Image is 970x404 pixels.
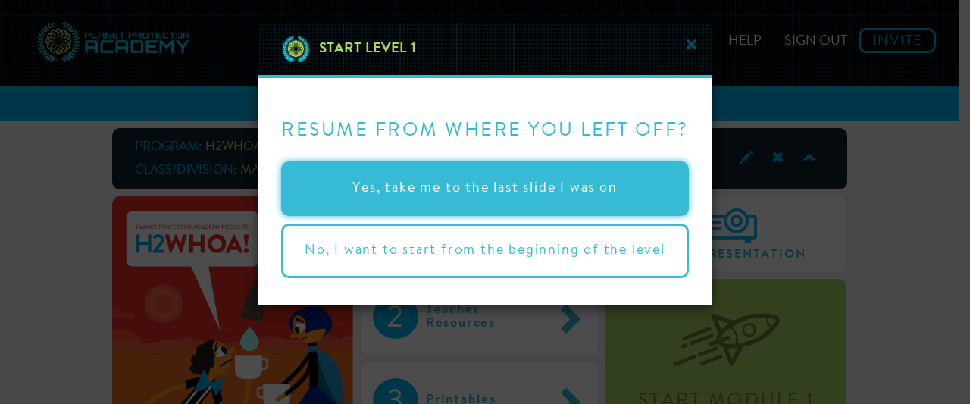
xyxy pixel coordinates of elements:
button: Yes, take me to the last slide I was on [281,161,689,216]
button: No, I want to start from the beginning of the level [281,224,689,278]
div: Close [258,23,712,78]
h4: Start Level 1 [311,35,416,64]
h3: Resume from where you left off? [281,101,689,158]
span: × [683,33,700,62]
